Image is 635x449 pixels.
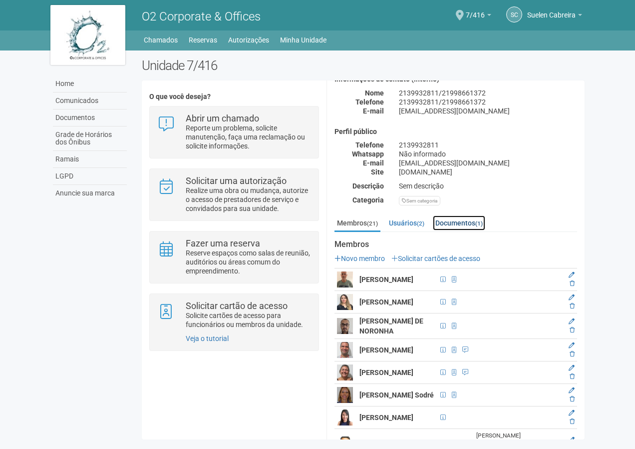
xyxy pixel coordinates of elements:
[359,317,423,335] strong: [PERSON_NAME] DE NORONHA
[391,97,585,106] div: 2139932811/21998661372
[142,9,261,23] span: O2 Corporate & Offices
[53,126,127,151] a: Grade de Horários dos Ônibus
[352,150,384,158] strong: Whatsapp
[337,294,353,310] img: user.png
[365,89,384,97] strong: Nome
[367,220,378,227] small: (21)
[53,92,127,109] a: Comunicados
[527,1,576,19] span: Suelen Cabreira
[186,238,260,248] strong: Fazer uma reserva
[352,196,384,204] strong: Categoria
[391,181,585,190] div: Sem descrição
[157,301,311,329] a: Solicitar cartão de acesso Solicite cartões de acesso para funcionários ou membros da unidade.
[53,168,127,185] a: LGPD
[371,168,384,176] strong: Site
[569,364,575,371] a: Editar membro
[570,280,575,287] a: Excluir membro
[142,58,585,73] h2: Unidade 7/416
[506,6,522,22] a: SC
[570,326,575,333] a: Excluir membro
[337,342,353,358] img: user.png
[144,33,178,47] a: Chamados
[337,409,353,425] img: user.png
[186,186,311,213] p: Realize uma obra ou mudança, autorize o acesso de prestadores de serviço e convidados para sua un...
[337,387,353,403] img: user.png
[337,318,353,334] img: user.png
[570,418,575,425] a: Excluir membro
[337,364,353,380] img: user.png
[569,409,575,416] a: Editar membro
[391,149,585,158] div: Não informado
[570,302,575,309] a: Excluir membro
[157,114,311,150] a: Abrir um chamado Reporte um problema, solicite manutenção, faça uma reclamação ou solicite inform...
[186,123,311,150] p: Reporte um problema, solicite manutenção, faça uma reclamação ou solicite informações.
[53,109,127,126] a: Documentos
[189,33,217,47] a: Reservas
[391,167,585,176] div: [DOMAIN_NAME]
[363,107,384,115] strong: E-mail
[363,159,384,167] strong: E-mail
[53,75,127,92] a: Home
[569,387,575,394] a: Editar membro
[186,311,311,329] p: Solicite cartões de acesso para funcionários ou membros da unidade.
[337,271,353,287] img: user.png
[359,391,434,399] strong: [PERSON_NAME] Sodré
[359,413,413,421] strong: [PERSON_NAME]
[157,239,311,275] a: Fazer uma reserva Reserve espaços como salas de reunião, auditórios ou áreas comum do empreendime...
[149,93,318,100] h4: O que você deseja?
[352,182,384,190] strong: Descrição
[359,346,413,354] strong: [PERSON_NAME]
[186,175,287,186] strong: Solicitar uma autorização
[53,151,127,168] a: Ramais
[417,220,424,227] small: (2)
[359,368,413,376] strong: [PERSON_NAME]
[466,12,491,20] a: 7/416
[391,140,585,149] div: 2139932811
[433,215,485,230] a: Documentos(1)
[570,395,575,402] a: Excluir membro
[570,373,575,380] a: Excluir membro
[355,98,384,106] strong: Telefone
[186,248,311,275] p: Reserve espaços como salas de reunião, auditórios ou áreas comum do empreendimento.
[569,318,575,325] a: Editar membro
[359,298,413,306] strong: [PERSON_NAME]
[53,185,127,201] a: Anuncie sua marca
[334,240,577,249] strong: Membros
[527,12,582,20] a: Suelen Cabreira
[186,113,259,123] strong: Abrir um chamado
[569,271,575,278] a: Editar membro
[391,158,585,167] div: [EMAIL_ADDRESS][DOMAIN_NAME]
[355,141,384,149] strong: Telefone
[569,436,575,443] a: Editar membro
[228,33,269,47] a: Autorizações
[391,106,585,115] div: [EMAIL_ADDRESS][DOMAIN_NAME]
[569,294,575,301] a: Editar membro
[386,215,427,230] a: Usuários(2)
[186,334,229,342] a: Veja o tutorial
[186,300,288,311] strong: Solicitar cartão de acesso
[359,275,413,283] strong: [PERSON_NAME]
[399,196,440,205] div: Sem categoria
[570,350,575,357] a: Excluir membro
[391,88,585,97] div: 2139932811/21998661372
[334,215,380,232] a: Membros(21)
[569,342,575,349] a: Editar membro
[334,254,385,262] a: Novo membro
[50,5,125,65] img: logo.jpg
[157,176,311,213] a: Solicitar uma autorização Realize uma obra ou mudança, autorize o acesso de prestadores de serviç...
[475,220,483,227] small: (1)
[280,33,326,47] a: Minha Unidade
[391,254,480,262] a: Solicitar cartões de acesso
[334,128,577,135] h4: Perfil público
[466,1,485,19] span: 7/416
